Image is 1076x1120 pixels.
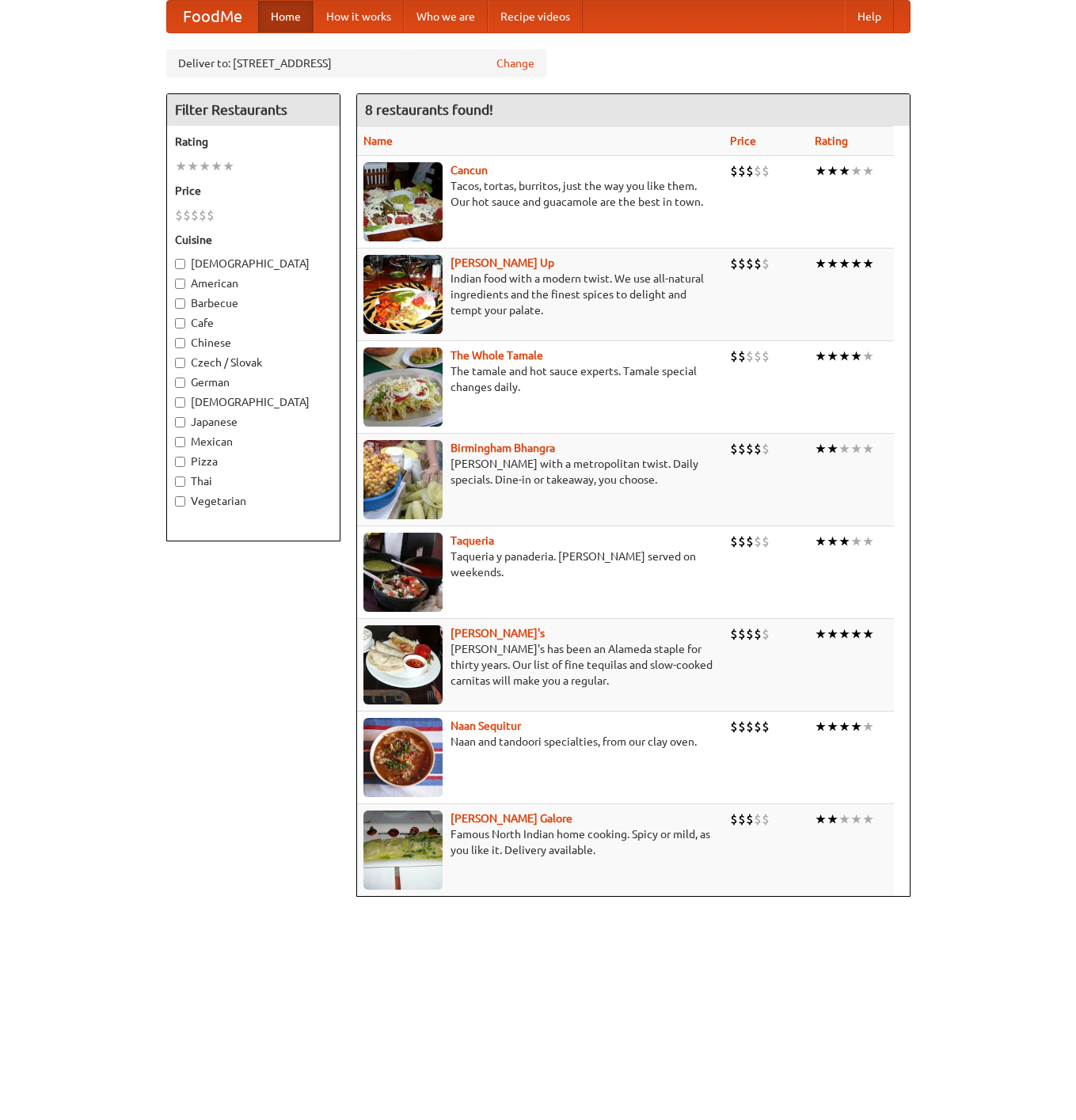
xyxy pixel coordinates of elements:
[730,162,738,180] li: $
[827,718,838,735] li: ★
[730,625,738,643] li: $
[175,374,332,390] label: German
[738,533,746,550] li: $
[746,811,754,828] li: $
[838,347,850,365] li: ★
[850,533,862,550] li: ★
[850,162,862,180] li: ★
[838,440,850,457] li: ★
[175,437,185,447] input: Mexican
[754,533,762,550] li: $
[850,255,862,272] li: ★
[815,347,827,365] li: ★
[730,718,738,735] li: $
[175,275,332,291] label: American
[754,718,762,735] li: $
[862,811,874,828] li: ★
[838,625,850,643] li: ★
[175,318,185,328] input: Cafe
[363,549,717,580] p: Taqueria y panaderia. [PERSON_NAME] served on weekends.
[363,440,443,519] img: bhangra.jpg
[451,627,545,640] a: [PERSON_NAME]'s
[363,162,443,241] img: cancun.jpg
[845,1,894,32] a: Help
[175,394,332,410] label: [DEMOGRAPHIC_DATA]
[815,625,827,643] li: ★
[746,440,754,457] li: $
[827,625,838,643] li: ★
[451,442,555,454] a: Birmingham Bhangra
[175,338,185,348] input: Chinese
[451,534,494,547] a: Taqueria
[730,347,738,365] li: $
[862,625,874,643] li: ★
[175,183,332,199] h5: Price
[862,255,874,272] li: ★
[175,358,185,368] input: Czech / Slovak
[175,298,185,309] input: Barbecue
[363,363,717,395] p: The tamale and hot sauce experts. Tamale special changes daily.
[754,625,762,643] li: $
[827,347,838,365] li: ★
[815,135,848,147] a: Rating
[451,812,572,825] a: [PERSON_NAME] Galore
[815,533,827,550] li: ★
[754,162,762,180] li: $
[738,625,746,643] li: $
[754,255,762,272] li: $
[167,1,258,32] a: FoodMe
[746,533,754,550] li: $
[199,158,211,175] li: ★
[762,811,770,828] li: $
[730,811,738,828] li: $
[827,255,838,272] li: ★
[451,349,543,362] a: The Whole Tamale
[363,625,443,704] img: pedros.jpg
[175,256,332,271] label: [DEMOGRAPHIC_DATA]
[754,347,762,365] li: $
[738,440,746,457] li: $
[850,440,862,457] li: ★
[762,255,770,272] li: $
[451,256,554,269] a: [PERSON_NAME] Up
[746,625,754,643] li: $
[827,533,838,550] li: ★
[175,259,185,269] input: [DEMOGRAPHIC_DATA]
[738,718,746,735] li: $
[258,1,314,32] a: Home
[815,255,827,272] li: ★
[363,533,443,612] img: taqueria.jpg
[363,255,443,334] img: curryup.jpg
[738,811,746,828] li: $
[175,315,332,331] label: Cafe
[175,493,332,509] label: Vegetarian
[815,718,827,735] li: ★
[762,718,770,735] li: $
[175,232,332,248] h5: Cuisine
[762,347,770,365] li: $
[363,734,717,750] p: Naan and tandoori specialties, from our clay oven.
[175,476,185,487] input: Thai
[827,440,838,457] li: ★
[365,102,493,117] ng-pluralize: 8 restaurants found!
[838,533,850,550] li: ★
[167,94,340,126] h4: Filter Restaurants
[175,454,332,469] label: Pizza
[363,178,717,210] p: Tacos, tortas, burritos, just the way you like them. Our hot sauce and guacamole are the best in ...
[451,164,488,177] b: Cancun
[862,162,874,180] li: ★
[827,162,838,180] li: ★
[862,533,874,550] li: ★
[862,440,874,457] li: ★
[838,811,850,828] li: ★
[730,135,756,147] a: Price
[175,207,183,224] li: $
[363,641,717,689] p: [PERSON_NAME]'s has been an Alameda staple for thirty years. Our list of fine tequilas and slow-c...
[363,826,717,858] p: Famous North Indian home cooking. Spicy or mild, as you like it. Delivery available.
[191,207,199,224] li: $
